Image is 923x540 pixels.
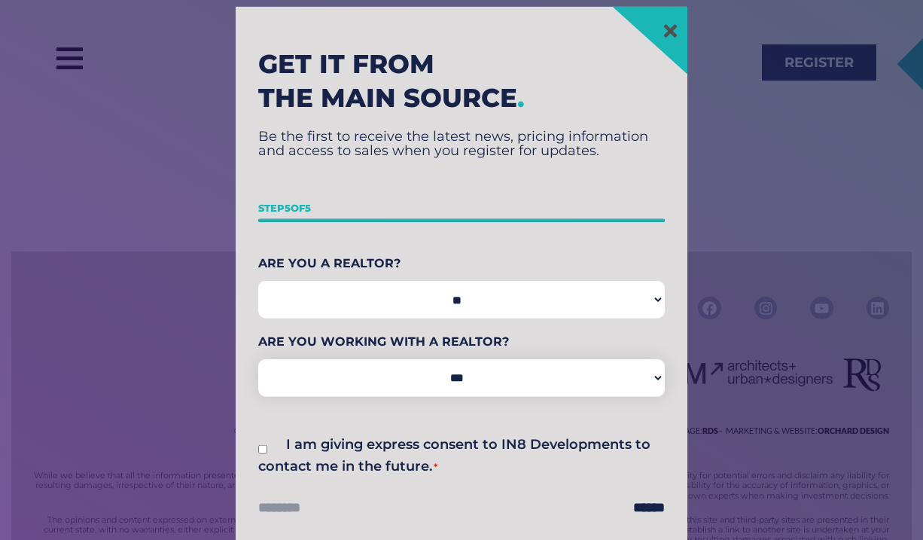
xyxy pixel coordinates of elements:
[285,201,291,213] span: 5
[258,130,665,158] p: Be the first to receive the latest news, pricing information and access to sales when you registe...
[258,435,650,474] label: I am giving express consent to IN8 Developments to contact me in the future.
[517,81,525,113] span: .
[258,197,665,219] p: Step of
[258,47,665,114] h2: Get it from the main source
[258,252,665,275] label: Are You A Realtor?
[305,201,311,213] span: 5
[258,331,665,353] label: Are You Working With A Realtor?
